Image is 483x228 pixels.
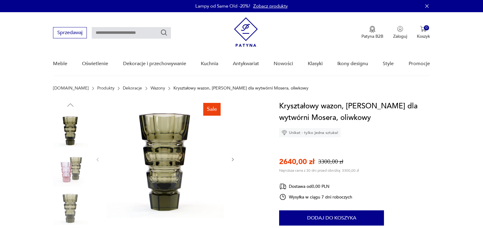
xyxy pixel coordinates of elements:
[106,100,224,218] img: Zdjęcie produktu Kryształowy wazon, J. Hoffmann dla wytwórni Mosera, oliwkowy
[361,26,383,39] button: Patyna B2B
[53,152,88,186] img: Zdjęcie produktu Kryształowy wazon, J. Hoffmann dla wytwórni Mosera, oliwkowy
[420,26,426,32] img: Ikona koszyka
[203,103,221,116] div: Sale
[53,113,88,147] img: Zdjęcie produktu Kryształowy wazon, J. Hoffmann dla wytwórni Mosera, oliwkowy
[160,29,168,36] button: Szukaj
[393,33,407,39] p: Zaloguj
[282,130,287,135] img: Ikona diamentu
[397,26,403,32] img: Ikonka użytkownika
[417,26,430,39] button: 0Koszyk
[417,33,430,39] p: Koszyk
[234,17,258,47] img: Patyna - sklep z meblami i dekoracjami vintage
[82,52,108,75] a: Oświetlenie
[383,52,394,75] a: Style
[279,168,359,173] p: Najniższa cena z 30 dni przed obniżką: 3300,00 zł
[253,3,288,9] a: Zobacz produkty
[308,52,323,75] a: Klasyki
[274,52,293,75] a: Nowości
[279,157,314,167] p: 2640,00 zł
[123,86,142,91] a: Dekoracje
[151,86,165,91] a: Wazony
[279,128,341,137] div: Unikat - tylko jedna sztuka!
[279,193,352,201] div: Wysyłka w ciągu 7 dni roboczych
[53,27,87,38] button: Sprzedawaj
[279,100,430,124] h1: Kryształowy wazon, [PERSON_NAME] dla wytwórni Mosera, oliwkowy
[279,210,384,226] button: Dodaj do koszyka
[279,183,352,190] div: Dostawa od 0,00 PLN
[337,52,368,75] a: Ikony designu
[53,31,87,35] a: Sprzedawaj
[409,52,430,75] a: Promocje
[393,26,407,39] button: Zaloguj
[361,33,383,39] p: Patyna B2B
[53,52,67,75] a: Meble
[279,183,286,190] img: Ikona dostawy
[369,26,375,33] img: Ikona medalu
[201,52,218,75] a: Kuchnia
[123,52,186,75] a: Dekoracje i przechowywanie
[424,25,429,30] div: 0
[195,3,250,9] p: Lampy od Same Old -20%!
[318,158,343,166] p: 3300,00 zł
[53,190,88,225] img: Zdjęcie produktu Kryształowy wazon, J. Hoffmann dla wytwórni Mosera, oliwkowy
[173,86,308,91] p: Kryształowy wazon, [PERSON_NAME] dla wytwórni Mosera, oliwkowy
[97,86,115,91] a: Produkty
[233,52,259,75] a: Antykwariat
[53,86,89,91] a: [DOMAIN_NAME]
[361,26,383,39] a: Ikona medaluPatyna B2B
